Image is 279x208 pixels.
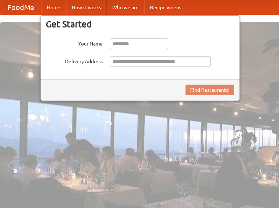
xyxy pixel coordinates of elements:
[66,0,107,15] a: How it works
[46,38,103,47] label: Your Name
[0,0,41,15] a: FoodMe
[186,85,234,95] button: Find Restaurants!
[46,19,234,30] h3: Get Started
[41,0,66,15] a: Home
[107,0,144,15] a: Who we are
[144,0,187,15] a: Recipe videos
[46,56,103,65] label: Delivery Address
